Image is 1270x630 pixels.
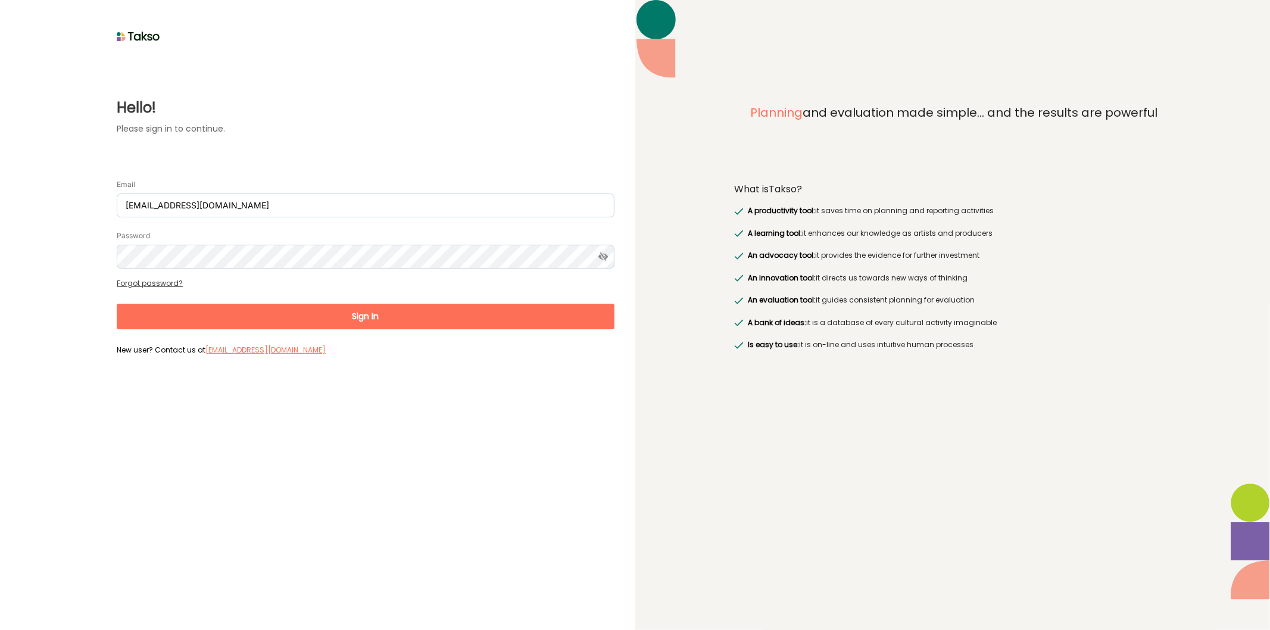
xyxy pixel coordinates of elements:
label: Password [117,231,150,241]
img: greenRight [734,230,744,237]
span: A learning tool: [748,228,802,238]
span: An evaluation tool: [748,295,816,305]
button: Sign In [117,304,614,329]
label: and evaluation made simple... and the results are powerful [734,104,1171,168]
label: [EMAIL_ADDRESS][DOMAIN_NAME] [205,344,326,356]
label: it directs us towards new ways of thinking [745,272,968,284]
span: Is easy to use: [748,339,799,350]
label: it saves time on planning and reporting activities [745,205,994,217]
label: What is [734,183,802,195]
label: Hello! [117,97,614,118]
label: it is on-line and uses intuitive human processes [745,339,973,351]
span: A productivity tool: [748,205,815,216]
img: taksoLoginLogo [117,27,160,45]
span: Planning [750,104,803,121]
img: greenRight [734,252,744,260]
img: greenRight [734,297,744,304]
a: Forgot password? [117,278,183,288]
label: Please sign in to continue. [117,123,614,135]
span: An innovation tool: [748,273,816,283]
input: Email [117,194,614,217]
img: greenRight [734,208,744,215]
span: A bank of ideas: [748,317,806,328]
label: it guides consistent planning for evaluation [745,294,975,306]
label: it is a database of every cultural activity imaginable [745,317,997,329]
label: New user? Contact us at [117,344,614,355]
label: Email [117,180,135,189]
img: greenRight [734,342,744,349]
img: greenRight [734,319,744,326]
label: it enhances our knowledge as artists and producers [745,227,993,239]
a: [EMAIL_ADDRESS][DOMAIN_NAME] [205,345,326,355]
span: An advocacy tool: [748,250,815,260]
label: it provides the evidence for further investment [745,249,979,261]
img: greenRight [734,275,744,282]
span: Takso? [769,182,802,196]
